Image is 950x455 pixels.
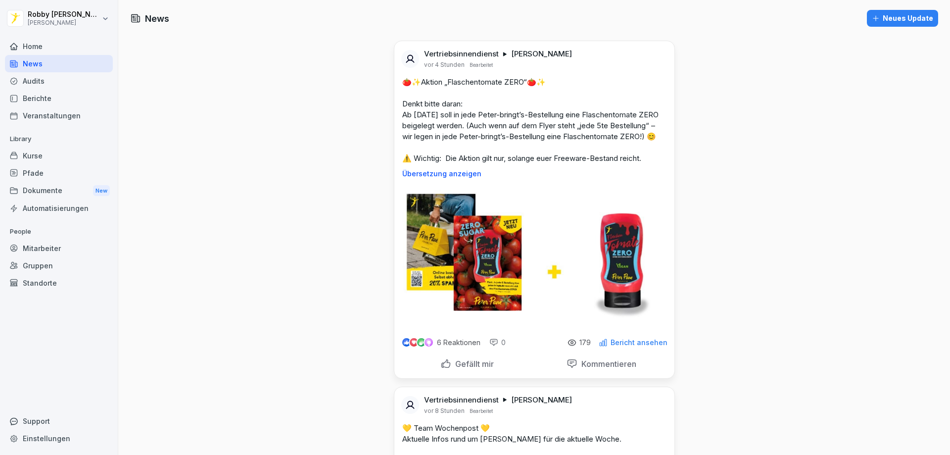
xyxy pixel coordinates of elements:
a: Standorte [5,274,113,292]
h1: News [145,12,169,25]
a: Einstellungen [5,430,113,447]
p: vor 4 Stunden [424,61,465,69]
p: Library [5,131,113,147]
p: 🍅✨Aktion „Flaschentomate ZERO“🍅✨ Denkt bitte daran: Ab [DATE] soll in jede Peter-bringt’s-Bestell... [402,77,666,164]
button: Neues Update [867,10,938,27]
a: Automatisierungen [5,200,113,217]
a: Home [5,38,113,55]
div: Support [5,412,113,430]
a: Audits [5,72,113,90]
p: Kommentieren [577,359,636,369]
div: Dokumente [5,182,113,200]
p: Bearbeitet [470,407,493,415]
p: Robby [PERSON_NAME] [28,10,100,19]
a: Pfade [5,164,113,182]
p: [PERSON_NAME] [511,395,572,405]
p: People [5,224,113,240]
img: like [402,339,410,347]
img: love [410,339,418,346]
p: Vertriebsinnendienst [424,49,499,59]
p: [PERSON_NAME] [511,49,572,59]
div: 0 [489,338,506,348]
a: Mitarbeiter [5,240,113,257]
p: Übersetzung anzeigen [402,170,666,178]
img: fduripv2om2fjvx0owz5il6q.png [394,186,674,327]
p: Bericht ansehen [611,339,667,347]
a: News [5,55,113,72]
a: DokumenteNew [5,182,113,200]
p: Vertriebsinnendienst [424,395,499,405]
a: Gruppen [5,257,113,274]
a: Veranstaltungen [5,107,113,124]
a: Kurse [5,147,113,164]
p: Bearbeitet [470,61,493,69]
p: 6 Reaktionen [437,339,480,347]
p: Gefällt mir [451,359,494,369]
p: vor 8 Stunden [424,407,465,415]
div: New [93,185,110,197]
img: inspiring [425,338,433,347]
p: 179 [579,339,591,347]
a: Berichte [5,90,113,107]
p: [PERSON_NAME] [28,19,100,26]
div: Neues Update [872,13,933,24]
img: celebrate [417,338,426,347]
